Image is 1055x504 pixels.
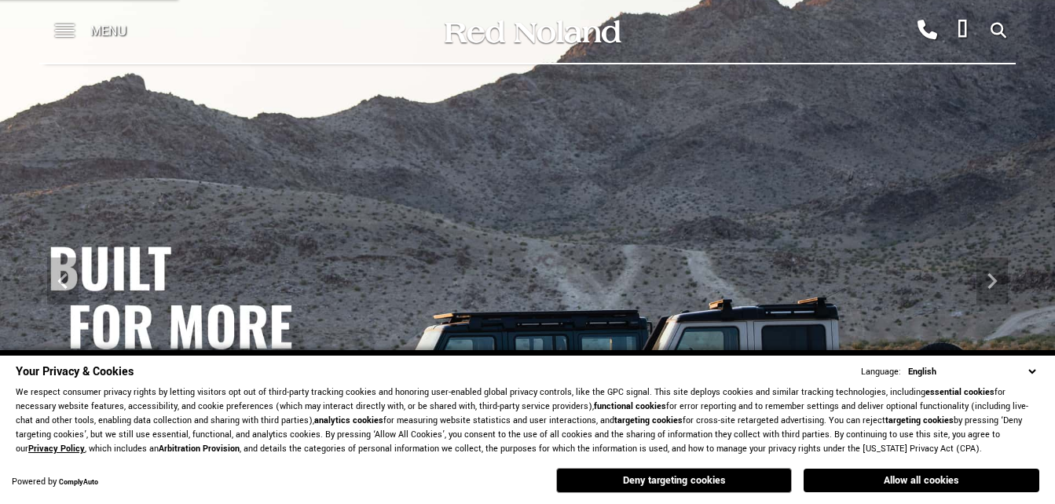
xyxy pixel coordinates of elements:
[885,415,954,426] strong: targeting cookies
[47,257,79,305] div: Previous
[159,443,240,455] strong: Arbitration Provision
[976,257,1008,305] div: Next
[314,415,383,426] strong: analytics cookies
[804,469,1039,492] button: Allow all cookies
[28,443,85,455] a: Privacy Policy
[12,477,98,488] div: Powered by
[16,363,134,380] span: Your Privacy & Cookies
[441,18,622,46] img: Red Noland Auto Group
[614,415,683,426] strong: targeting cookies
[925,386,995,398] strong: essential cookies
[861,367,901,377] div: Language:
[594,400,666,412] strong: functional cookies
[556,468,792,493] button: Deny targeting cookies
[16,385,1039,456] p: We respect consumer privacy rights by letting visitors opt out of third-party tracking cookies an...
[59,477,98,488] a: ComplyAuto
[904,364,1039,379] select: Language Select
